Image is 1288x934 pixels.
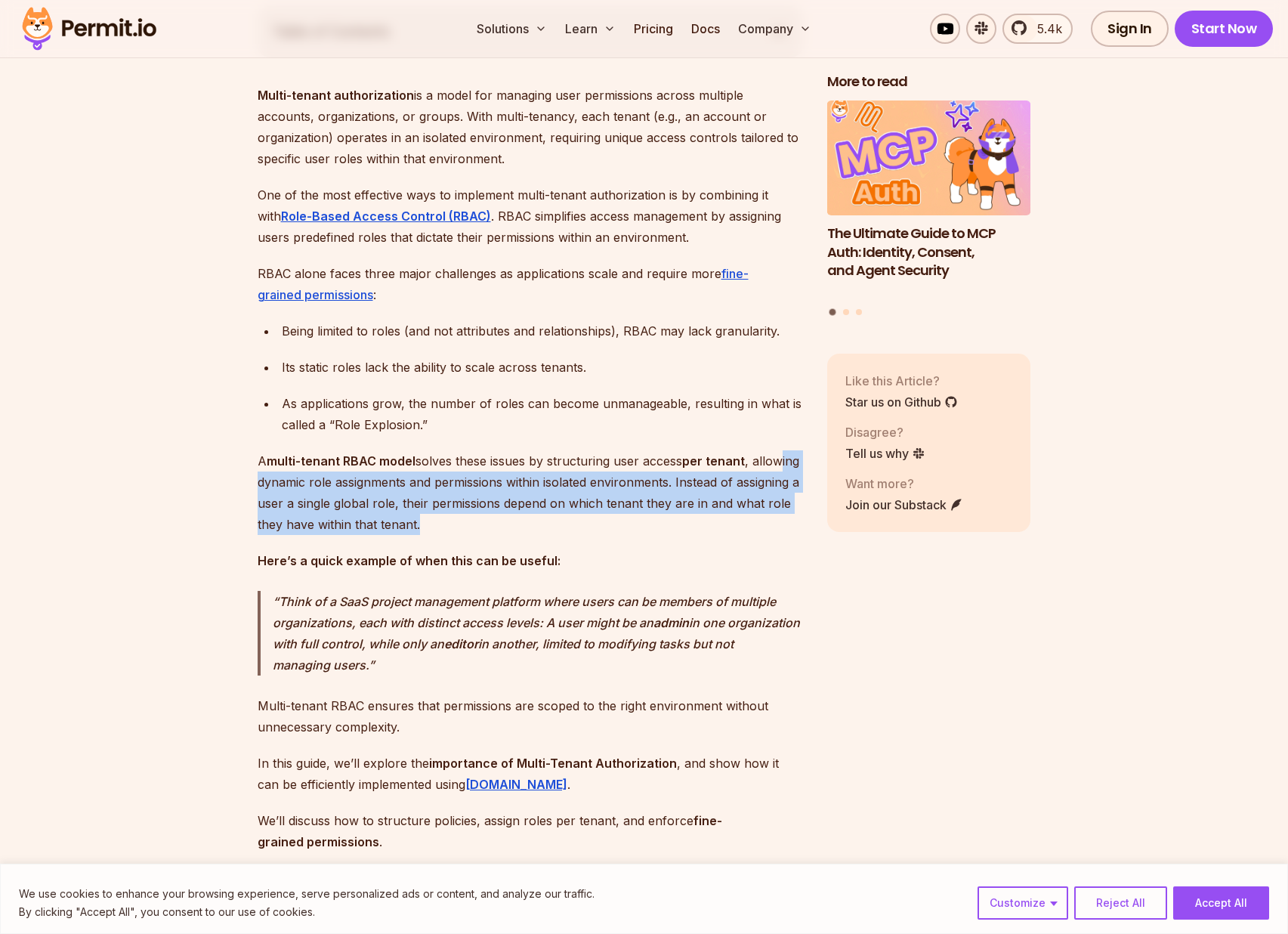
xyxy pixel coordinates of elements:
[827,224,1031,280] h3: The Ultimate Guide to MCP Auth: Identity, Consent, and Agent Security
[258,553,561,568] strong: Here’s a quick example of when this can be useful:
[258,810,803,852] p: We’ll discuss how to structure policies, assign roles per tenant, and enforce .
[1028,20,1062,38] span: 5.4k
[978,886,1068,920] button: Customize
[856,308,862,314] button: Go to slide 3
[845,474,963,492] p: Want more?
[1002,14,1073,44] a: 5.4k
[845,422,925,441] p: Disagree?
[827,73,1031,91] h2: More to read
[258,695,803,738] p: Multi-tenant RBAC ensures that permissions are scoped to the right environment without unnecessar...
[732,14,817,44] button: Company
[628,14,679,44] a: Pricing
[429,756,677,771] strong: importance of Multi-Tenant Authorization
[827,101,1031,299] li: 1 of 3
[471,14,553,44] button: Solutions
[845,444,925,462] a: Tell us why
[258,813,722,849] strong: fine-grained permissions
[827,101,1031,299] a: The Ultimate Guide to MCP Auth: Identity, Consent, and Agent SecurityThe Ultimate Guide to MCP Au...
[845,371,958,389] p: Like this Article?
[258,450,803,535] p: A solves these issues by structuring user access , allowing dynamic role assignments and permissi...
[282,393,803,435] div: As applications grow, the number of roles can become unmanageable, resulting in what is called a ...
[258,263,803,305] p: RBAC alone faces three major challenges as applications scale and require more :
[685,14,726,44] a: Docs
[653,615,689,630] strong: admin
[282,357,803,378] div: Its static roles lack the ability to scale across tenants.
[1173,886,1269,920] button: Accept All
[559,14,622,44] button: Learn
[829,308,836,315] button: Go to slide 1
[282,320,803,342] div: Being limited to roles (and not attributes and relationships), RBAC may lack granularity.
[845,392,958,410] a: Star us on Github
[1074,886,1167,920] button: Reject All
[1091,11,1169,47] a: Sign In
[258,85,803,169] p: is a model for managing user permissions across multiple accounts, organizations, or groups. With...
[258,88,414,103] strong: Multi-tenant authorization
[845,495,963,513] a: Join our Substack
[444,636,478,651] strong: editor
[281,209,491,224] a: Role-Based Access Control (RBAC)
[827,101,1031,317] div: Posts
[1175,11,1274,47] a: Start Now
[682,453,745,469] strong: per tenant
[19,885,595,903] p: We use cookies to enhance your browsing experience, serve personalized ads or content, and analyz...
[827,101,1031,215] img: The Ultimate Guide to MCP Auth: Identity, Consent, and Agent Security
[465,777,567,792] a: [DOMAIN_NAME]
[843,308,849,314] button: Go to slide 2
[273,591,803,676] p: Think of a SaaS project management platform where users can be members of multiple organizations,...
[19,903,595,921] p: By clicking "Accept All", you consent to our use of cookies.
[258,753,803,795] p: In this guide, we’ll explore the , and show how it can be efficiently implemented using .
[267,453,415,469] strong: multi-tenant RBAC model
[15,3,163,54] img: Permit logo
[258,184,803,248] p: One of the most effective ways to implement multi-tenant authorization is by combining it with . ...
